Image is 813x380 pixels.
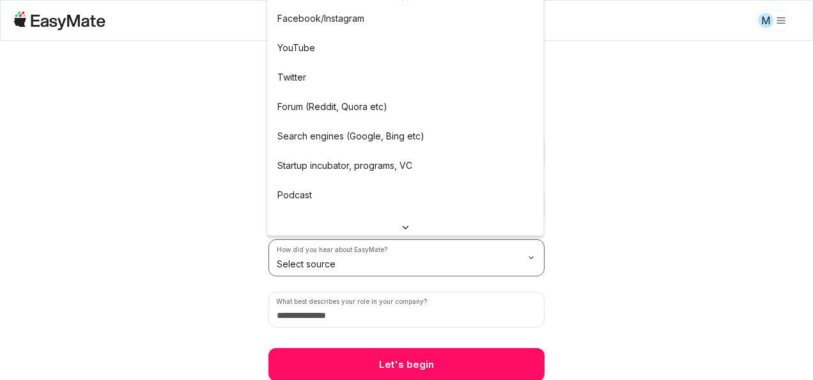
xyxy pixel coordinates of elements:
[277,159,412,173] p: Startup incubator, programs, VC
[277,12,364,26] p: Facebook/Instagram
[277,188,312,202] p: Podcast
[277,70,306,84] p: Twitter
[277,218,364,232] p: Press or news outlet
[277,41,315,55] p: YouTube
[277,129,424,143] p: Search engines (Google, Bing etc)
[277,100,387,114] p: Forum (Reddit, Quora etc)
